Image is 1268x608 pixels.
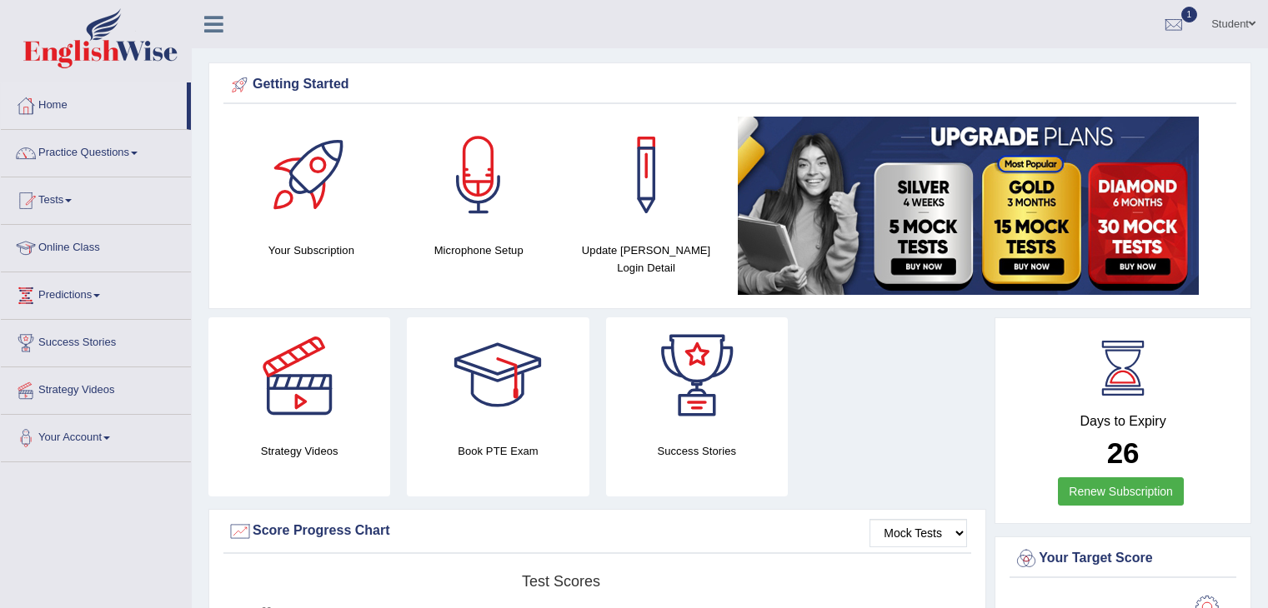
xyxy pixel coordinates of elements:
a: Home [1,82,187,124]
a: Tests [1,177,191,219]
img: small5.jpg [738,117,1199,295]
div: Getting Started [228,72,1232,97]
div: Score Progress Chart [228,519,967,544]
div: Your Target Score [1014,546,1232,571]
a: Your Account [1,415,191,456]
h4: Days to Expiry [1014,414,1232,429]
a: Online Class [1,225,191,267]
a: Practice Questions [1,130,191,172]
a: Success Stories [1,320,191,361]
h4: Success Stories [606,442,788,460]
h4: Strategy Videos [208,442,390,460]
a: Renew Subscription [1058,477,1184,506]
h4: Book PTE Exam [407,442,589,460]
a: Predictions [1,272,191,314]
a: Strategy Videos [1,367,191,409]
h4: Your Subscription [236,242,387,259]
tspan: Test scores [522,573,600,590]
h4: Microphone Setup [403,242,554,259]
h4: Update [PERSON_NAME] Login Detail [571,242,722,277]
b: 26 [1107,436,1140,469]
span: 1 [1181,7,1198,22]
